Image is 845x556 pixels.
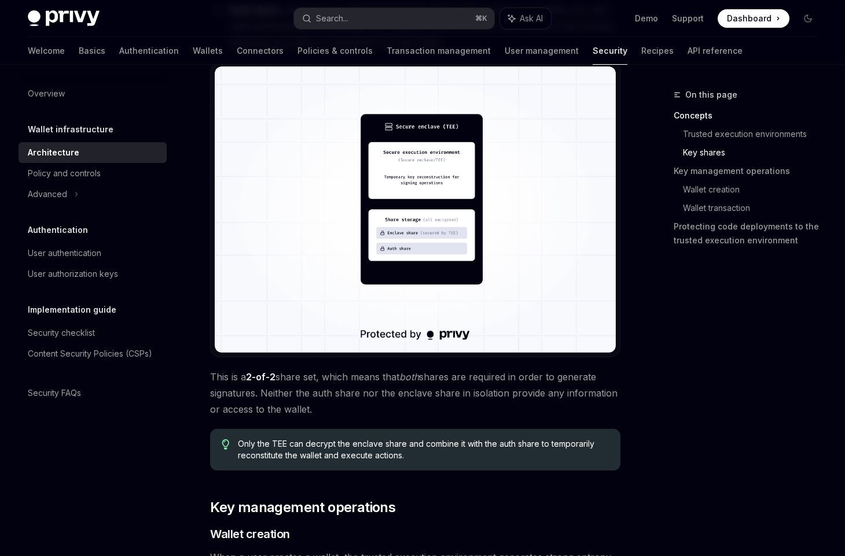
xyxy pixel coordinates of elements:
img: dark logo [28,10,100,27]
span: Key management operations [210,498,395,517]
a: Protecting code deployments to the trusted execution environment [674,217,826,250]
button: Search...⌘K [294,8,494,29]
em: both [399,371,419,383]
h5: Wallet infrastructure [28,123,113,136]
a: Content Security Policies (CSPs) [19,343,167,364]
a: Demo [635,13,658,24]
span: This is a share set, which means that shares are required in order to generate signatures. Neithe... [210,369,620,417]
a: Welcome [28,37,65,65]
a: Dashboard [718,9,789,28]
a: Connectors [237,37,284,65]
span: Only the TEE can decrypt the enclave share and combine it with the auth share to temporarily reco... [238,438,609,461]
a: Trusted execution environments [683,125,826,143]
h5: Authentication [28,223,88,237]
a: Support [672,13,704,24]
span: Wallet creation [210,526,290,542]
a: Key management operations [674,162,826,180]
a: User authentication [19,243,167,264]
a: Security FAQs [19,383,167,403]
a: Security checklist [19,323,167,343]
a: Key shares [683,143,826,162]
strong: 2-of-2 [246,371,275,383]
img: Trusted execution environment key shares [215,66,616,353]
a: Policy and controls [19,163,167,184]
div: User authentication [28,246,101,260]
div: User authorization keys [28,267,118,281]
div: Search... [316,12,348,25]
span: ⌘ K [475,14,487,23]
a: Architecture [19,142,167,163]
a: Concepts [674,106,826,125]
button: Toggle dark mode [799,9,817,28]
a: Policies & controls [297,37,373,65]
div: Overview [28,87,65,101]
a: User authorization keys [19,264,167,284]
span: Ask AI [520,13,543,24]
a: User management [505,37,579,65]
button: Ask AI [500,8,551,29]
div: Security FAQs [28,386,81,400]
div: Advanced [28,187,67,201]
a: Recipes [641,37,674,65]
a: Wallet transaction [683,199,826,217]
a: Transaction management [387,37,491,65]
span: Dashboard [727,13,771,24]
h5: Implementation guide [28,303,116,317]
div: Content Security Policies (CSPs) [28,347,152,361]
a: Authentication [119,37,179,65]
svg: Tip [222,439,230,450]
div: Security checklist [28,326,95,340]
a: Security [593,37,627,65]
div: Architecture [28,146,79,160]
a: Basics [79,37,105,65]
a: Overview [19,83,167,104]
a: Wallet creation [683,180,826,199]
a: API reference [688,37,743,65]
span: On this page [685,88,737,102]
a: Wallets [193,37,223,65]
div: Policy and controls [28,166,101,180]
